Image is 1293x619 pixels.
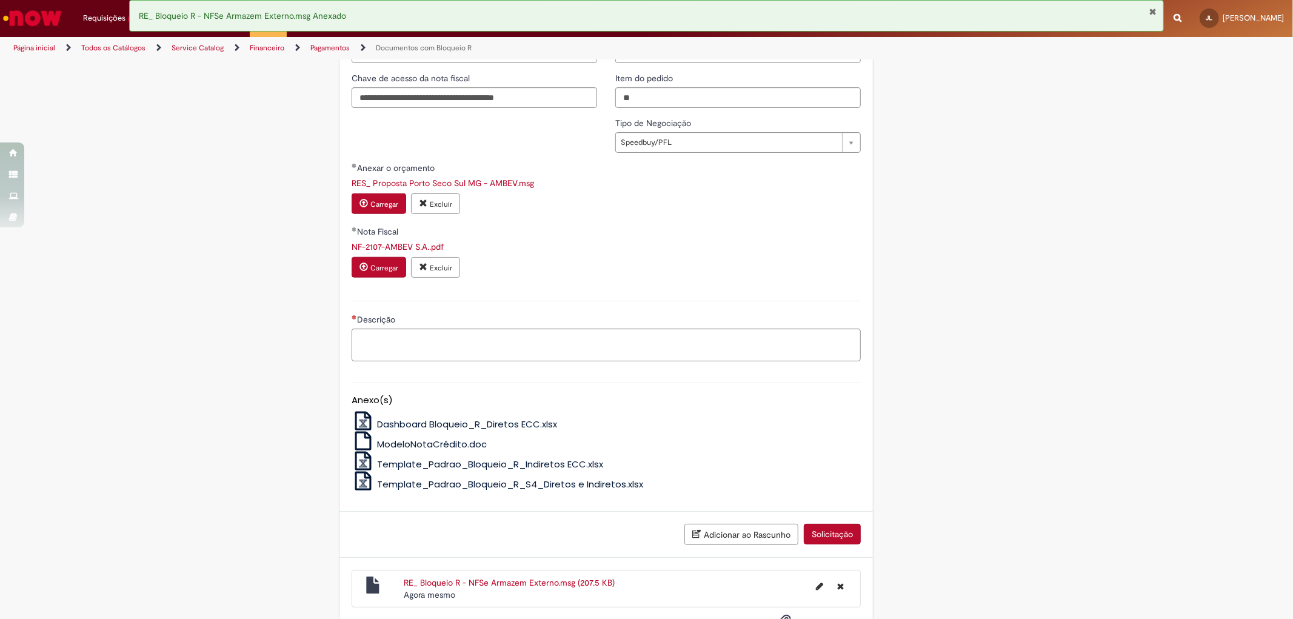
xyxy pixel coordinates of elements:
h5: Anexo(s) [352,395,861,406]
span: Dashboard Bloqueio_R_Diretos ECC.xlsx [377,418,557,430]
small: Carregar [370,263,398,273]
span: Descrição [357,314,398,325]
small: Excluir [430,263,452,273]
span: Chave de acesso da nota fiscal [352,73,472,84]
span: Anexar o orçamento [357,162,437,173]
button: Carregar anexo de Anexar o orçamento Required [352,193,406,214]
a: Pagamentos [310,43,350,53]
time: 29/08/2025 13:12:50 [404,589,455,600]
a: Download de RES_ Proposta Porto Seco Sul MG - AMBEV.msg [352,178,534,189]
span: Agora mesmo [404,589,455,600]
span: [PERSON_NAME] [1223,13,1284,23]
a: Financeiro [250,43,284,53]
a: Template_Padrao_Bloqueio_R_Indiretos ECC.xlsx [352,458,603,470]
small: Carregar [370,199,398,209]
button: Editar nome de arquivo RE_ Bloqueio R - NFSe Armazem Externo.msg [809,577,830,596]
input: Chave de acesso da nota fiscal [352,87,597,108]
span: Obrigatório Preenchido [352,227,357,232]
a: Service Catalog [172,43,224,53]
button: Carregar anexo de Nota Fiscal Required [352,257,406,278]
span: 3 [128,14,138,24]
span: Template_Padrao_Bloqueio_R_S4_Diretos e Indiretos.xlsx [377,478,643,490]
ul: Trilhas de página [9,37,853,59]
button: Excluir anexo NF-2107-AMBEV S.A..pdf [411,257,460,278]
a: Documentos com Bloqueio R [376,43,472,53]
span: Requisições [83,12,125,24]
a: Template_Padrao_Bloqueio_R_S4_Diretos e Indiretos.xlsx [352,478,643,490]
a: ModeloNotaCrédito.doc [352,438,487,450]
span: Template_Padrao_Bloqueio_R_Indiretos ECC.xlsx [377,458,603,470]
a: Download de NF-2107-AMBEV S.A..pdf [352,241,444,252]
a: Todos os Catálogos [81,43,145,53]
span: Obrigatório Preenchido [352,163,357,168]
a: RE_ Bloqueio R - NFSe Armazem Externo.msg (207.5 KB) [404,577,615,588]
span: JL [1206,14,1213,22]
button: Solicitação [804,524,861,544]
span: Necessários [352,315,357,320]
button: Excluir anexo RES_ Proposta Porto Seco Sul MG - AMBEV.msg [411,193,460,214]
textarea: Descrição [352,329,861,361]
span: Tipo de Negociação [615,118,693,129]
span: Speedbuy/PFL [621,133,836,152]
span: ModeloNotaCrédito.doc [377,438,487,450]
span: Nota Fiscal [357,226,401,237]
button: Fechar Notificação [1149,7,1157,16]
span: Item do pedido [615,73,675,84]
span: RE_ Bloqueio R - NFSe Armazem Externo.msg Anexado [139,10,346,21]
button: Excluir RE_ Bloqueio R - NFSe Armazem Externo.msg [830,577,851,596]
a: Dashboard Bloqueio_R_Diretos ECC.xlsx [352,418,557,430]
small: Excluir [430,199,452,209]
img: ServiceNow [1,6,64,30]
input: Item do pedido [615,87,861,108]
button: Adicionar ao Rascunho [684,524,798,545]
a: Página inicial [13,43,55,53]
